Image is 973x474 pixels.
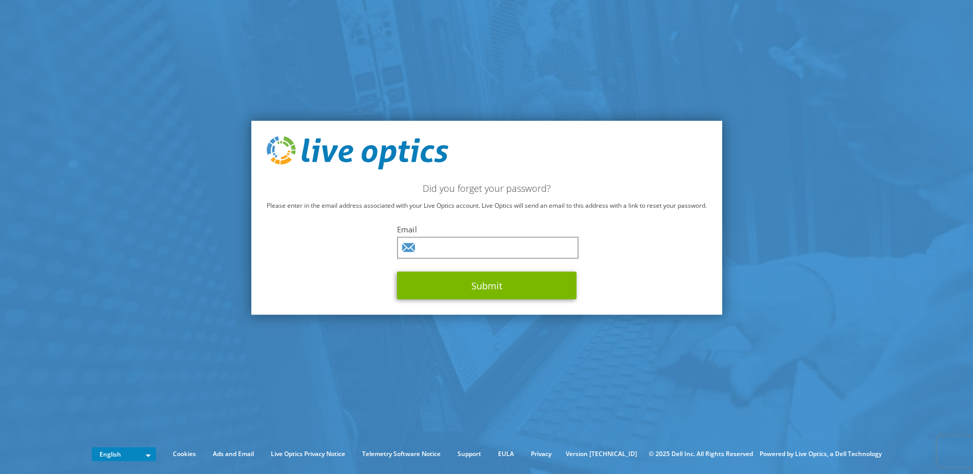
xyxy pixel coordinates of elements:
[644,448,758,460] li: © 2025 Dell Inc. All Rights Reserved
[397,224,577,234] label: Email
[397,272,577,300] button: Submit
[267,136,448,170] img: live_optics_svg.svg
[450,448,489,460] a: Support
[760,448,882,460] li: Powered by Live Optics, a Dell Technology
[267,200,707,211] p: Please enter in the email address associated with your Live Optics account. Live Optics will send...
[354,448,448,460] a: Telemetry Software Notice
[561,448,642,460] li: Version [TECHNICAL_ID]
[165,448,204,460] a: Cookies
[263,448,353,460] a: Live Optics Privacy Notice
[490,448,522,460] a: EULA
[205,448,262,460] a: Ads and Email
[267,183,707,194] h2: Did you forget your password?
[523,448,559,460] a: Privacy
